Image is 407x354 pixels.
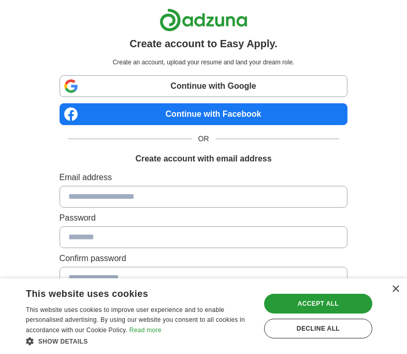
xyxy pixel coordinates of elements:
[60,171,348,184] label: Email address
[60,75,348,97] a: Continue with Google
[38,338,88,345] span: Show details
[129,36,278,51] h1: Create account to Easy Apply.
[159,8,248,32] img: Adzuna logo
[60,103,348,125] a: Continue with Facebook
[192,133,215,144] span: OR
[391,285,399,293] div: Close
[26,336,253,346] div: Show details
[60,252,348,265] label: Confirm password
[135,153,271,165] h1: Create account with email address
[264,294,372,314] div: Accept all
[129,326,162,334] a: Read more, opens a new window
[62,58,346,67] p: Create an account, upload your resume and land your dream role.
[26,284,227,300] div: This website uses cookies
[264,319,372,338] div: Decline all
[60,212,348,224] label: Password
[26,306,245,334] span: This website uses cookies to improve user experience and to enable personalised advertising. By u...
